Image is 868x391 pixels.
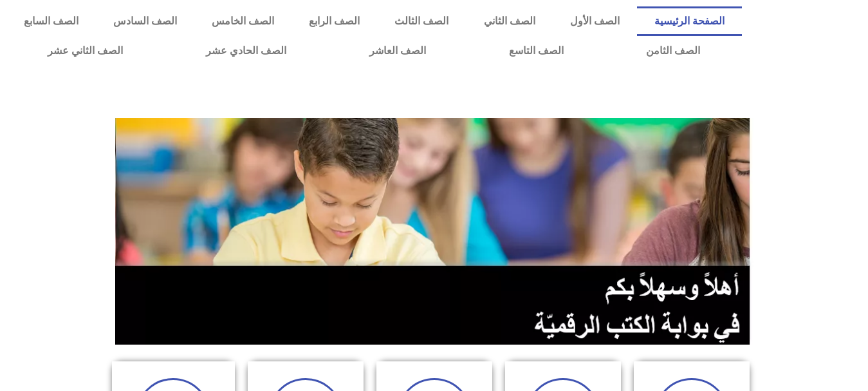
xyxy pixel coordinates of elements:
[291,6,377,36] a: الصف الرابع
[605,36,742,66] a: الصف الثامن
[467,36,605,66] a: الصف التاسع
[6,36,165,66] a: الصف الثاني عشر
[553,6,637,36] a: الصف الأول
[194,6,291,36] a: الصف الخامس
[6,6,96,36] a: الصف السابع
[637,6,742,36] a: الصفحة الرئيسية
[328,36,468,66] a: الصف العاشر
[96,6,194,36] a: الصف السادس
[165,36,328,66] a: الصف الحادي عشر
[377,6,466,36] a: الصف الثالث
[466,6,553,36] a: الصف الثاني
